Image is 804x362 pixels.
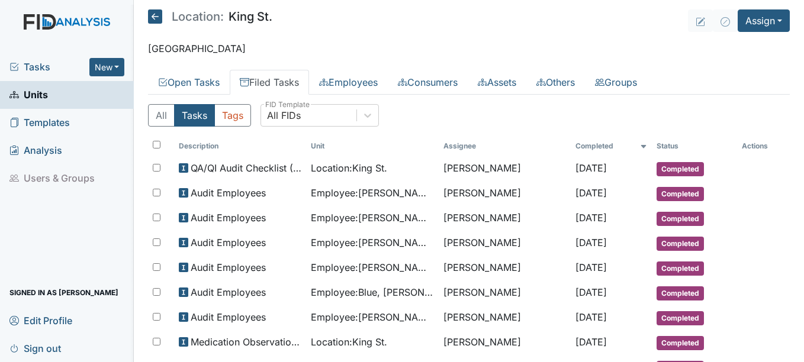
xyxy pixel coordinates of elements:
button: Tasks [174,104,215,127]
span: Audit Employees [191,211,266,225]
span: Employee : [PERSON_NAME] [311,235,434,250]
a: Open Tasks [148,70,230,95]
span: Audit Employees [191,310,266,324]
div: Type filter [148,104,251,127]
span: Employee : [PERSON_NAME], [GEOGRAPHIC_DATA] [311,211,434,225]
td: [PERSON_NAME] [439,231,571,256]
span: Completed [657,286,704,300]
span: [DATE] [575,336,607,348]
th: Toggle SortBy [652,136,737,156]
td: [PERSON_NAME] [439,330,571,355]
span: Edit Profile [9,311,72,329]
span: Audit Employees [191,260,266,274]
a: Employees [309,70,388,95]
a: Filed Tasks [230,70,309,95]
span: Analysis [9,141,62,160]
a: Groups [585,70,647,95]
span: QA/QI Audit Checklist (ICF) [191,161,302,175]
td: [PERSON_NAME] [439,305,571,330]
span: [DATE] [575,261,607,273]
th: Toggle SortBy [306,136,439,156]
span: Employee : [PERSON_NAME][GEOGRAPHIC_DATA] [311,186,434,200]
span: Location: [172,11,224,22]
p: [GEOGRAPHIC_DATA] [148,41,790,56]
span: Templates [9,114,70,132]
div: All FIDs [267,108,301,122]
td: [PERSON_NAME] [439,206,571,231]
th: Toggle SortBy [174,136,307,156]
span: Completed [657,311,704,325]
h5: King St. [148,9,272,24]
span: [DATE] [575,311,607,323]
span: Audit Employees [191,235,266,250]
a: Assets [468,70,526,95]
span: [DATE] [575,162,607,174]
span: Location : King St. [311,335,387,349]
td: [PERSON_NAME] [439,156,571,181]
span: Completed [657,261,704,276]
span: Completed [657,237,704,251]
th: Actions [737,136,790,156]
th: Toggle SortBy [571,136,652,156]
span: Employee : Blue, [PERSON_NAME] [311,285,434,299]
span: Completed [657,162,704,176]
span: Signed in as [PERSON_NAME] [9,283,118,302]
a: Consumers [388,70,468,95]
span: [DATE] [575,212,607,224]
td: [PERSON_NAME] [439,280,571,305]
span: [DATE] [575,237,607,248]
button: New [89,58,125,76]
button: All [148,104,175,127]
span: Completed [657,212,704,226]
span: Audit Employees [191,186,266,200]
span: [DATE] [575,187,607,199]
span: Units [9,86,48,104]
th: Assignee [439,136,571,156]
a: Others [526,70,585,95]
button: Assign [738,9,790,32]
span: Completed [657,187,704,201]
a: Tasks [9,60,89,74]
button: Tags [214,104,251,127]
span: Employee : [PERSON_NAME] [311,310,434,324]
span: Completed [657,336,704,350]
td: [PERSON_NAME] [439,256,571,280]
input: Toggle All Rows Selected [153,141,160,148]
span: Sign out [9,339,61,357]
span: [DATE] [575,286,607,298]
span: Employee : [PERSON_NAME][GEOGRAPHIC_DATA], [GEOGRAPHIC_DATA] [311,260,434,274]
span: Medication Observation Checklist [191,335,302,349]
span: Audit Employees [191,285,266,299]
td: [PERSON_NAME] [439,181,571,206]
span: Location : King St. [311,161,387,175]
